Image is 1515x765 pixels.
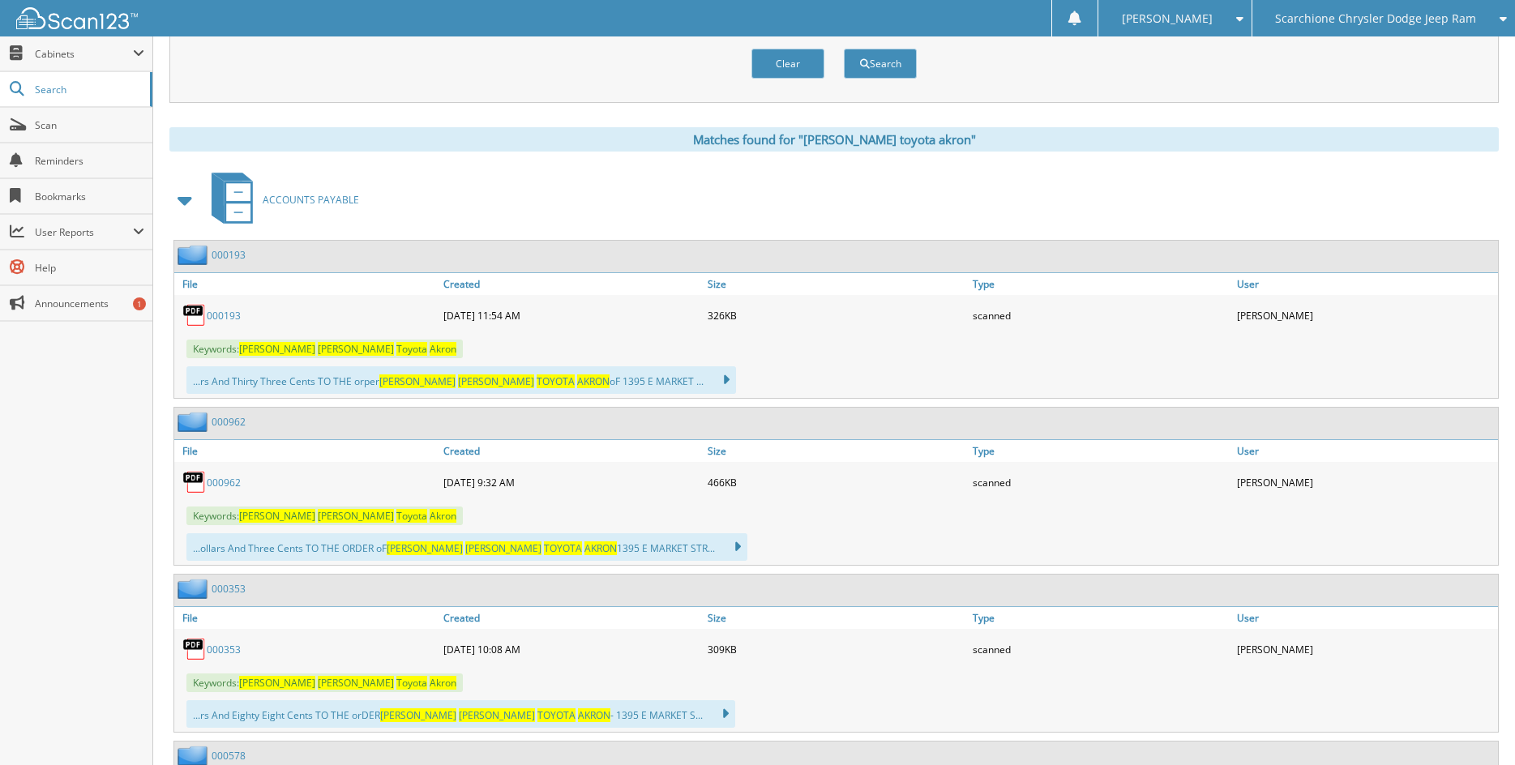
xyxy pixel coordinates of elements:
[704,299,969,331] div: 326KB
[174,273,439,295] a: File
[16,7,138,29] img: scan123-logo-white.svg
[35,225,133,239] span: User Reports
[1233,273,1498,295] a: User
[212,749,246,763] a: 000578
[212,248,246,262] a: 000193
[969,299,1234,331] div: scanned
[186,673,463,692] span: Keywords:
[430,676,456,690] span: Akron
[1233,440,1498,462] a: User
[35,118,144,132] span: Scan
[465,541,541,555] span: [PERSON_NAME]
[35,190,144,203] span: Bookmarks
[133,297,146,310] div: 1
[459,708,535,722] span: [PERSON_NAME]
[537,708,576,722] span: TOYOTA
[318,676,394,690] span: [PERSON_NAME]
[239,676,315,690] span: [PERSON_NAME]
[1233,633,1498,665] div: [PERSON_NAME]
[396,676,427,690] span: Toyota
[969,633,1234,665] div: scanned
[969,466,1234,498] div: scanned
[577,374,610,388] span: AKRON
[263,193,359,207] span: ACCOUNTS PAYABLE
[182,303,207,327] img: PDF.png
[186,506,463,525] span: Keywords:
[212,582,246,596] a: 000353
[35,154,144,168] span: Reminders
[430,509,456,523] span: Akron
[207,476,241,489] a: 000962
[380,708,456,722] span: [PERSON_NAME]
[186,700,735,728] div: ...rs And Eighty Eight Cents TO THE orDER - 1395 E MARKET S...
[202,168,359,232] a: ACCOUNTS PAYABLE
[430,342,456,356] span: Akron
[239,342,315,356] span: [PERSON_NAME]
[537,374,575,388] span: TOYOTA
[396,509,427,523] span: Toyota
[318,509,394,523] span: [PERSON_NAME]
[379,374,456,388] span: [PERSON_NAME]
[182,637,207,661] img: PDF.png
[178,245,212,265] img: folder2.png
[35,297,144,310] span: Announcements
[207,309,241,323] a: 000193
[439,607,704,629] a: Created
[186,340,463,358] span: Keywords:
[318,342,394,356] span: [PERSON_NAME]
[969,607,1234,629] a: Type
[751,49,824,79] button: Clear
[174,440,439,462] a: File
[1233,607,1498,629] a: User
[1275,14,1476,24] span: Scarchione Chrysler Dodge Jeep Ram
[704,466,969,498] div: 466KB
[439,633,704,665] div: [DATE] 10:08 AM
[844,49,917,79] button: Search
[704,273,969,295] a: Size
[578,708,610,722] span: AKRON
[704,607,969,629] a: Size
[439,299,704,331] div: [DATE] 11:54 AM
[458,374,534,388] span: [PERSON_NAME]
[704,440,969,462] a: Size
[439,440,704,462] a: Created
[439,273,704,295] a: Created
[396,342,427,356] span: Toyota
[239,509,315,523] span: [PERSON_NAME]
[1233,299,1498,331] div: [PERSON_NAME]
[439,466,704,498] div: [DATE] 9:32 AM
[1122,14,1213,24] span: [PERSON_NAME]
[186,366,736,394] div: ...rs And Thirty Three Cents TO THE orper oF 1395 E MARKET ...
[178,412,212,432] img: folder2.png
[35,261,144,275] span: Help
[969,440,1234,462] a: Type
[182,470,207,494] img: PDF.png
[584,541,617,555] span: AKRON
[387,541,463,555] span: [PERSON_NAME]
[35,83,142,96] span: Search
[174,607,439,629] a: File
[544,541,582,555] span: TOYOTA
[1233,466,1498,498] div: [PERSON_NAME]
[207,643,241,656] a: 000353
[169,127,1499,152] div: Matches found for "[PERSON_NAME] toyota akron"
[186,533,747,561] div: ...ollars And Three Cents TO THE ORDER oF 1395 E MARKET STR...
[704,633,969,665] div: 309KB
[212,415,246,429] a: 000962
[35,47,133,61] span: Cabinets
[969,273,1234,295] a: Type
[178,579,212,599] img: folder2.png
